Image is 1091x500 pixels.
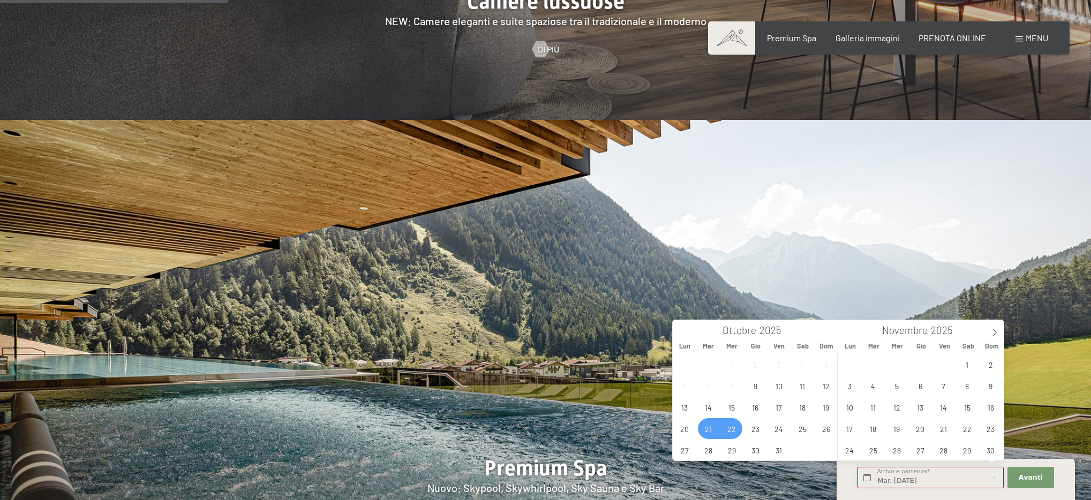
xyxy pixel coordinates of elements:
[745,375,766,396] span: Ottobre 9, 2025
[863,440,884,460] span: Novembre 25, 2025
[863,375,884,396] span: Novembre 4, 2025
[839,440,860,460] span: Novembre 24, 2025
[919,33,986,43] a: PRENOTA ONLINE
[980,343,1004,350] span: Dom
[745,354,766,375] span: Ottobre 2, 2025
[1026,33,1048,43] span: Menu
[839,375,860,396] span: Novembre 3, 2025
[933,440,954,460] span: Novembre 28, 2025
[745,440,766,460] span: Ottobre 30, 2025
[928,324,963,336] input: Year
[933,397,954,418] span: Novembre 14, 2025
[910,418,931,439] span: Novembre 20, 2025
[674,418,695,439] span: Ottobre 20, 2025
[721,418,742,439] span: Ottobre 22, 2025
[980,397,1001,418] span: Novembre 16, 2025
[933,418,954,439] span: Novembre 21, 2025
[769,375,789,396] span: Ottobre 10, 2025
[957,343,980,350] span: Sab
[933,343,957,350] span: Ven
[768,343,791,350] span: Ven
[792,418,813,439] span: Ottobre 25, 2025
[909,343,933,350] span: Gio
[980,440,1001,460] span: Novembre 30, 2025
[816,354,837,375] span: Ottobre 5, 2025
[721,397,742,418] span: Ottobre 15, 2025
[839,397,860,418] span: Novembre 10, 2025
[698,440,719,460] span: Ottobre 28, 2025
[745,418,766,439] span: Ottobre 23, 2025
[698,397,719,418] span: Ottobre 14, 2025
[698,375,719,396] span: Ottobre 7, 2025
[980,375,1001,396] span: Novembre 9, 2025
[816,397,837,418] span: Ottobre 19, 2025
[836,33,900,43] a: Galleria immagini
[767,33,816,43] a: Premium Spa
[862,343,885,350] span: Mar
[980,354,1001,375] span: Novembre 2, 2025
[756,324,792,336] input: Year
[839,418,860,439] span: Novembre 17, 2025
[957,418,977,439] span: Novembre 22, 2025
[1007,467,1054,489] button: Avanti
[673,343,696,350] span: Lun
[957,397,977,418] span: Novembre 15, 2025
[980,418,1001,439] span: Novembre 23, 2025
[838,343,862,350] span: Lun
[696,343,720,350] span: Mar
[863,418,884,439] span: Novembre 18, 2025
[886,418,907,439] span: Novembre 19, 2025
[674,397,695,418] span: Ottobre 13, 2025
[769,418,789,439] span: Ottobre 24, 2025
[538,43,559,55] span: Di più
[815,343,838,350] span: Dom
[816,375,837,396] span: Ottobre 12, 2025
[769,354,789,375] span: Ottobre 3, 2025
[910,440,931,460] span: Novembre 27, 2025
[723,325,756,336] span: Ottobre
[957,375,977,396] span: Novembre 8, 2025
[721,354,742,375] span: Ottobre 1, 2025
[1019,473,1043,482] span: Avanti
[863,397,884,418] span: Novembre 11, 2025
[532,43,559,55] a: Di più
[957,354,977,375] span: Novembre 1, 2025
[720,343,744,350] span: Mer
[792,397,813,418] span: Ottobre 18, 2025
[933,375,954,396] span: Novembre 7, 2025
[674,375,695,396] span: Ottobre 6, 2025
[910,397,931,418] span: Novembre 13, 2025
[744,343,768,350] span: Gio
[791,343,815,350] span: Sab
[882,325,928,336] span: Novembre
[769,440,789,460] span: Ottobre 31, 2025
[769,397,789,418] span: Ottobre 17, 2025
[886,343,909,350] span: Mer
[910,375,931,396] span: Novembre 6, 2025
[745,397,766,418] span: Ottobre 16, 2025
[886,397,907,418] span: Novembre 12, 2025
[721,375,742,396] span: Ottobre 8, 2025
[792,354,813,375] span: Ottobre 4, 2025
[721,440,742,460] span: Ottobre 29, 2025
[792,375,813,396] span: Ottobre 11, 2025
[957,440,977,460] span: Novembre 29, 2025
[816,418,837,439] span: Ottobre 26, 2025
[886,375,907,396] span: Novembre 5, 2025
[886,440,907,460] span: Novembre 26, 2025
[674,440,695,460] span: Ottobre 27, 2025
